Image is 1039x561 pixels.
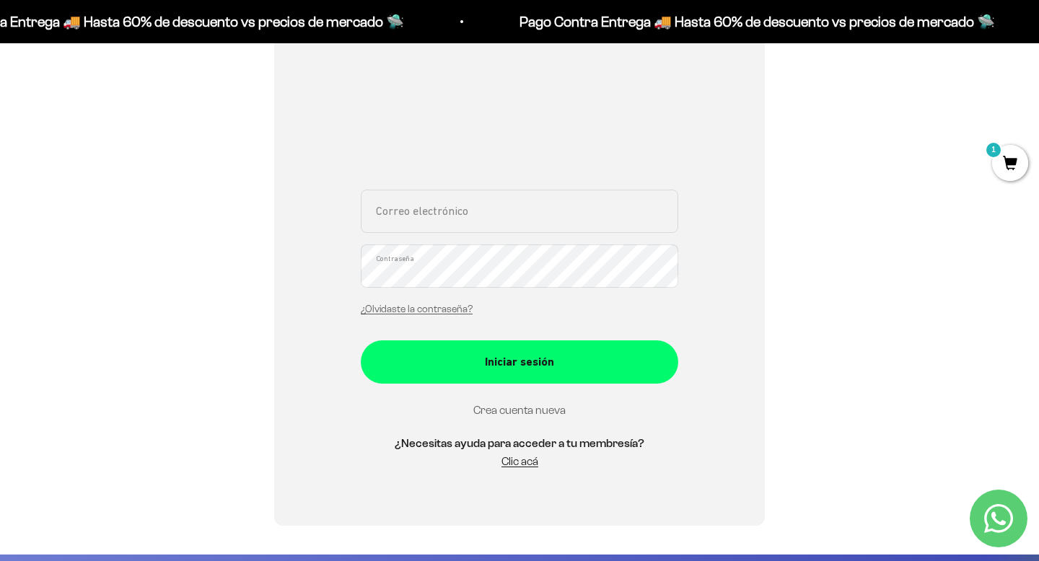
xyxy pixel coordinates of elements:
div: Iniciar sesión [390,353,649,371]
a: 1 [992,156,1028,172]
a: Clic acá [501,455,538,467]
iframe: Social Login Buttons [361,87,678,172]
p: Pago Contra Entrega 🚚 Hasta 60% de descuento vs precios de mercado 🛸 [519,10,995,33]
a: ¿Olvidaste la contraseña? [361,304,473,314]
h5: ¿Necesitas ayuda para acceder a tu membresía? [361,434,678,453]
mark: 1 [985,141,1002,159]
a: Crea cuenta nueva [473,404,566,416]
button: Iniciar sesión [361,340,678,384]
